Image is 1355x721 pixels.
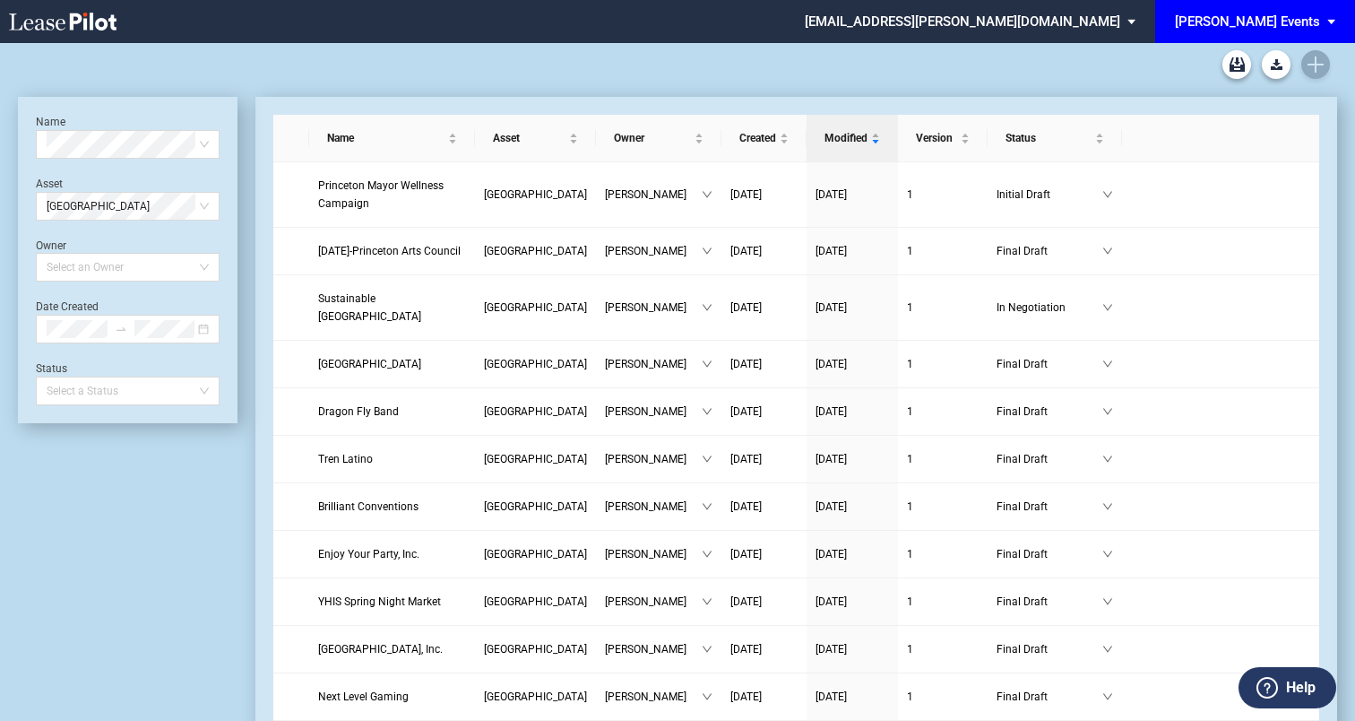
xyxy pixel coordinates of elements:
span: [PERSON_NAME] [605,640,702,658]
a: [GEOGRAPHIC_DATA] [484,640,587,658]
a: 1 [907,403,979,421]
a: Sustainable [GEOGRAPHIC_DATA] [318,290,466,326]
span: Dragon Fly Band [318,405,399,418]
span: [PERSON_NAME] [605,242,702,260]
span: [PERSON_NAME] [605,688,702,706]
span: down [702,359,712,369]
th: Asset [475,115,596,162]
span: [DATE] [816,691,847,703]
span: Final Draft [997,450,1102,468]
span: Brilliant Conventions [318,500,419,513]
span: down [1102,644,1113,655]
a: [DATE] [816,450,889,468]
span: Tren Latino [318,453,373,465]
span: Princeton Einstein Museum, Inc. [318,643,443,656]
a: [GEOGRAPHIC_DATA] [318,355,466,373]
span: Status [1005,129,1092,147]
span: [DATE] [730,188,762,201]
a: 1 [907,688,979,706]
a: Archive [1222,50,1251,79]
span: 1 [907,405,913,418]
span: Princeton Shopping Center [484,643,587,656]
span: Princeton Shopping Center [484,548,587,560]
span: Final Draft [997,355,1102,373]
label: Asset [36,178,63,190]
span: [PERSON_NAME] [605,299,702,317]
a: [DATE] [816,242,889,260]
span: 1 [907,358,913,370]
span: Final Draft [997,403,1102,421]
span: Next Level Gaming [318,691,409,703]
label: Date Created [36,300,99,313]
span: down [702,596,712,607]
span: Owner [614,129,691,147]
span: Princeton Shopping Center [484,188,587,201]
a: Next Level Gaming [318,688,466,706]
span: [DATE] [816,453,847,465]
label: Status [36,362,67,375]
span: Asset [493,129,565,147]
span: down [1102,691,1113,702]
span: swap-right [115,323,127,335]
a: 1 [907,640,979,658]
a: [GEOGRAPHIC_DATA] [484,450,587,468]
span: 1 [907,301,913,314]
span: [DATE] [816,245,847,257]
span: [PERSON_NAME] [605,186,702,204]
span: Final Draft [997,498,1102,516]
a: [DATE] [730,688,798,706]
span: [PERSON_NAME] [605,403,702,421]
span: [DATE] [730,500,762,513]
span: [DATE] [816,405,847,418]
div: [PERSON_NAME] Events [1175,13,1320,30]
span: [DATE] [816,500,847,513]
a: [DATE]-Princeton Arts Council [318,242,466,260]
span: to [115,323,127,335]
a: 1 [907,186,979,204]
a: [GEOGRAPHIC_DATA], Inc. [318,640,466,658]
span: [DATE] [730,453,762,465]
span: Name [327,129,444,147]
a: 1 [907,498,979,516]
span: Enjoy Your Party, Inc. [318,548,419,560]
a: Tren Latino [318,450,466,468]
span: [DATE] [816,548,847,560]
span: 1 [907,643,913,656]
span: Princeton Shopping Center [484,595,587,608]
span: [PERSON_NAME] [605,498,702,516]
a: [DATE] [730,403,798,421]
a: [DATE] [730,545,798,563]
label: Name [36,116,65,128]
span: Princeton Shopping Center [484,301,587,314]
span: 1 [907,500,913,513]
span: Created [739,129,776,147]
a: [GEOGRAPHIC_DATA] [484,186,587,204]
span: 1 [907,691,913,703]
span: down [1102,454,1113,465]
span: Princeton Shopping Center [484,358,587,370]
a: [DATE] [730,498,798,516]
a: [GEOGRAPHIC_DATA] [484,545,587,563]
span: down [1102,501,1113,512]
a: [GEOGRAPHIC_DATA] [484,688,587,706]
span: Final Draft [997,688,1102,706]
span: Day of the Dead-Princeton Arts Council [318,245,461,257]
span: Sustainable Princeton [318,292,421,323]
a: 1 [907,593,979,611]
th: Status [988,115,1122,162]
span: Princeton Shopping Center [47,193,209,220]
span: YHIS Spring Night Market [318,595,441,608]
span: Modified [824,129,867,147]
span: down [1102,596,1113,607]
a: [GEOGRAPHIC_DATA] [484,355,587,373]
span: Princeton Shopping Center [484,691,587,703]
a: [DATE] [730,450,798,468]
span: Version [916,129,957,147]
label: Owner [36,239,66,252]
a: [DATE] [816,186,889,204]
a: [DATE] [816,498,889,516]
a: Enjoy Your Party, Inc. [318,545,466,563]
span: [DATE] [730,301,762,314]
a: [GEOGRAPHIC_DATA] [484,403,587,421]
span: down [702,549,712,560]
